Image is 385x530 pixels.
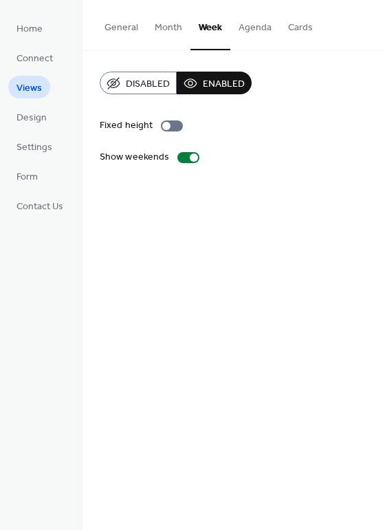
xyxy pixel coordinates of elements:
[8,105,55,128] a: Design
[8,165,46,187] a: Form
[16,52,53,66] span: Connect
[16,22,43,36] span: Home
[16,200,63,214] span: Contact Us
[8,135,60,158] a: Settings
[100,150,169,165] div: Show weekends
[100,72,177,94] button: Disabled
[126,77,170,92] span: Disabled
[16,140,52,155] span: Settings
[203,77,245,92] span: Enabled
[16,170,38,184] span: Form
[16,111,47,125] span: Design
[8,46,61,69] a: Connect
[8,17,51,39] a: Home
[100,118,153,133] div: Fixed height
[16,81,42,96] span: Views
[177,72,252,94] button: Enabled
[8,194,71,217] a: Contact Us
[8,76,50,98] a: Views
